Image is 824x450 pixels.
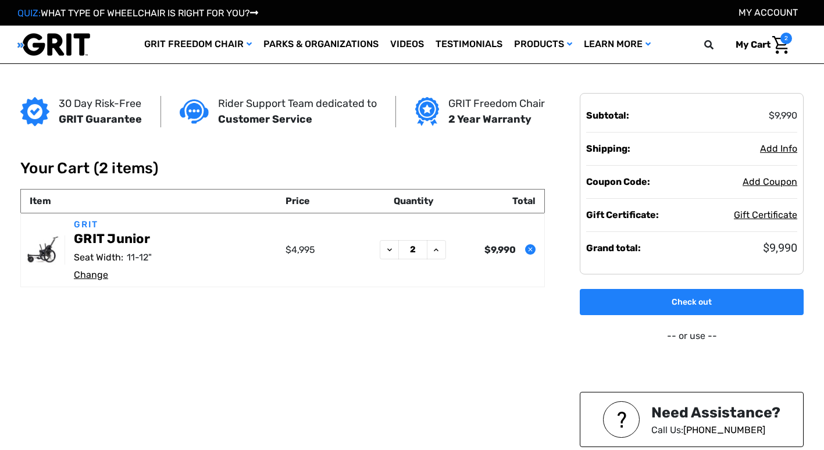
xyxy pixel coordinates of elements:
h1: Your Cart (2 items) [20,159,804,177]
a: [PHONE_NUMBER] [683,424,765,435]
button: Gift Certificate [734,208,797,222]
a: Learn More [578,26,657,63]
img: Customer service [180,99,209,123]
p: GRIT [74,218,280,231]
strong: Coupon Code: [586,176,650,187]
span: $9,990 [769,110,797,121]
strong: Shipping: [586,143,630,154]
strong: Subtotal: [586,110,629,121]
a: GRIT Junior [74,231,150,247]
strong: Grand total: [586,242,641,253]
img: NEED ASSISTANCE [603,401,640,438]
button: Remove GRIT Junior from cart [525,244,536,255]
p: Rider Support Team dedicated to [218,96,377,112]
strong: 2 Year Warranty [448,113,532,126]
button: Add Coupon [743,175,797,189]
a: QUIZ:WHAT TYPE OF WHEELCHAIR IS RIGHT FOR YOU? [17,8,258,19]
div: Need Assistance? [651,402,780,424]
img: Grit freedom [415,97,439,126]
strong: Gift Certificate: [586,209,659,220]
a: Cart with 2 items [727,33,792,57]
a: Products [508,26,578,63]
th: Item [21,190,283,213]
th: Price [283,190,370,213]
a: GRIT Freedom Chair [138,26,258,63]
p: 30 Day Risk-Free [59,96,142,112]
input: GRIT Junior [398,240,427,259]
a: Testimonials [430,26,508,63]
span: 2 [780,33,792,44]
span: QUIZ: [17,8,41,19]
a: Parks & Organizations [258,26,384,63]
p: GRIT Freedom Chair [448,96,545,112]
strong: Customer Service [218,113,312,126]
img: GRIT Guarantee [20,97,49,126]
p: Call Us: [651,423,780,437]
span: My Cart [736,39,771,50]
a: Check out [580,289,804,315]
strong: GRIT Guarantee [59,113,142,126]
strong: $9,990 [484,244,516,255]
p: -- or use -- [580,329,804,343]
a: Videos [384,26,430,63]
dt: Seat Width: [74,251,123,265]
span: $4,995 [286,244,315,255]
dd: 11-12" [74,251,190,265]
input: Search [709,33,727,57]
img: Cart [772,36,789,54]
span: Add Info [760,143,797,154]
a: Change options for GRIT Junior [74,269,108,280]
th: Total [457,190,544,213]
button: Add Info [760,142,797,156]
img: GRIT All-Terrain Wheelchair and Mobility Equipment [17,33,90,56]
a: Account [739,7,798,18]
th: Quantity [370,190,457,213]
span: $9,990 [763,241,797,255]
